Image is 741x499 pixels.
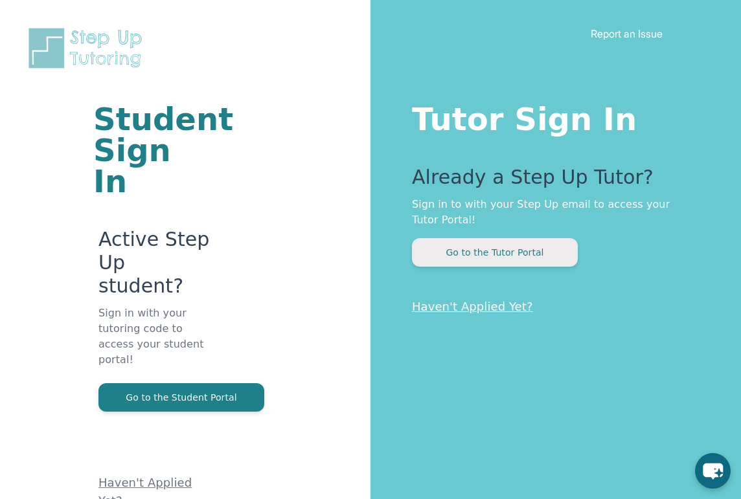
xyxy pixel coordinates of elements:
[591,27,663,40] a: Report an Issue
[412,98,689,135] h1: Tutor Sign In
[412,166,689,197] p: Already a Step Up Tutor?
[695,453,731,489] button: chat-button
[98,228,215,305] p: Active Step Up student?
[26,26,150,71] img: Step Up Tutoring horizontal logo
[98,383,264,412] button: Go to the Student Portal
[412,238,578,267] button: Go to the Tutor Portal
[98,305,215,383] p: Sign in with your tutoring code to access your student portal!
[412,197,689,228] p: Sign in to with your Step Up email to access your Tutor Portal!
[98,391,264,403] a: Go to the Student Portal
[412,300,533,313] a: Haven't Applied Yet?
[93,104,215,197] h1: Student Sign In
[412,246,578,258] a: Go to the Tutor Portal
